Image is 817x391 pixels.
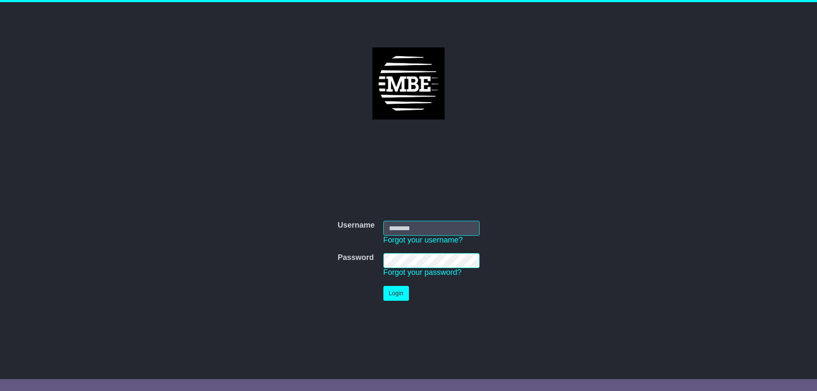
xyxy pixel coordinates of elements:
[383,236,463,244] a: Forgot your username?
[337,253,374,263] label: Password
[372,47,445,120] img: MBE Parramatta
[383,286,409,301] button: Login
[383,268,462,277] a: Forgot your password?
[337,221,374,230] label: Username
[463,223,473,233] keeper-lock: Open Keeper Popup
